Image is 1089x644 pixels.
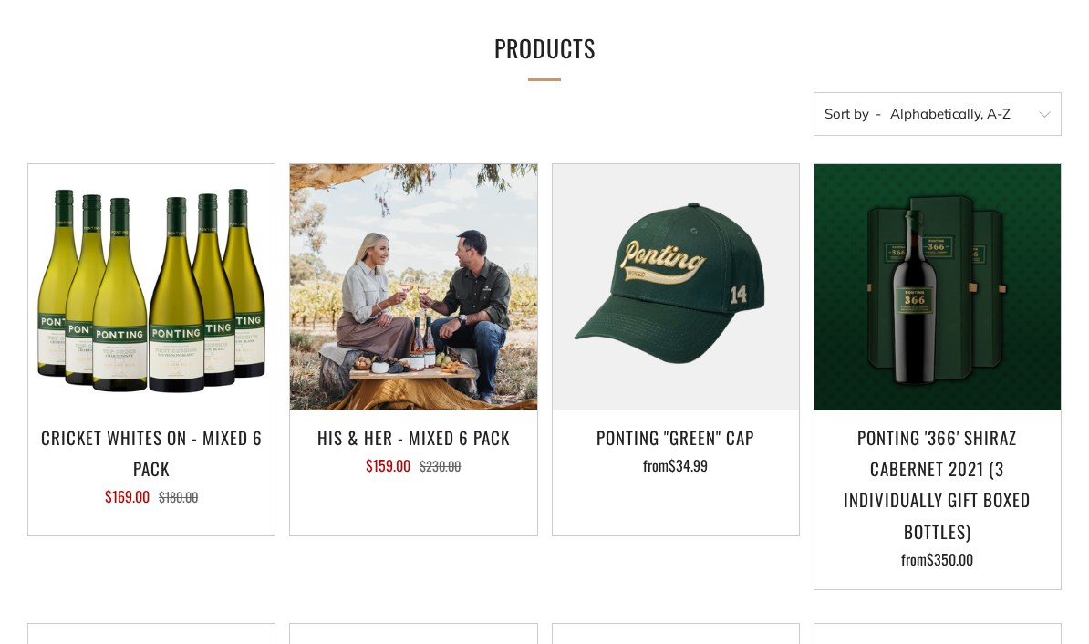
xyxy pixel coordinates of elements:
h3: CRICKET WHITES ON - MIXED 6 PACK [37,421,265,483]
span: $230.00 [420,456,461,475]
span: from [901,548,973,570]
span: $34.99 [669,454,708,476]
h3: His & Her - Mixed 6 Pack [299,421,527,452]
span: from [643,454,708,476]
h3: Ponting '366' Shiraz Cabernet 2021 (3 individually gift boxed bottles) [824,421,1052,546]
span: $169.00 [105,485,150,507]
a: His & Her - Mixed 6 Pack $159.00 $230.00 [290,421,536,513]
span: $180.00 [159,487,198,506]
a: Ponting '366' Shiraz Cabernet 2021 (3 individually gift boxed bottles) from$350.00 [814,421,1061,566]
a: Ponting "Green" Cap from$34.99 [553,421,799,513]
a: CRICKET WHITES ON - MIXED 6 PACK $169.00 $180.00 [28,421,275,513]
span: $159.00 [366,454,410,476]
h1: Products [286,27,804,70]
h3: Ponting "Green" Cap [562,421,790,452]
span: $350.00 [927,548,973,570]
